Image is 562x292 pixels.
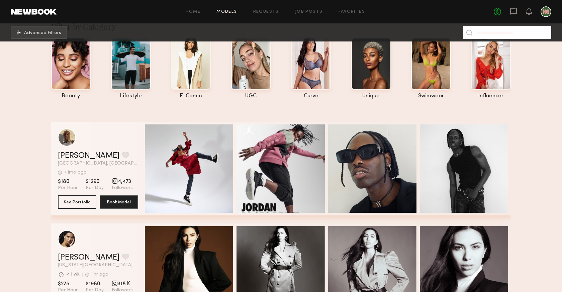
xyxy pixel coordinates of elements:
[24,31,61,35] span: Advanced Filters
[58,263,138,268] span: [US_STATE][GEOGRAPHIC_DATA], [GEOGRAPHIC_DATA]
[92,272,108,277] div: 1hr ago
[111,93,151,99] div: lifestyle
[216,10,237,14] a: Models
[58,161,138,166] span: [GEOGRAPHIC_DATA], [GEOGRAPHIC_DATA]
[58,195,96,209] button: See Portfolio
[351,93,391,99] div: unique
[411,93,451,99] div: swimwear
[253,10,279,14] a: Requests
[51,93,91,99] div: beauty
[112,281,133,287] span: 318 K
[58,185,78,191] span: Per Hour
[186,10,201,14] a: Home
[86,281,104,287] span: $1980
[58,152,119,160] a: [PERSON_NAME]
[86,178,104,185] span: $1290
[112,185,133,191] span: Followers
[171,93,211,99] div: e-comm
[291,93,331,99] div: curve
[295,10,323,14] a: Job Posts
[11,26,67,39] button: Advanced Filters
[86,185,104,191] span: Per Day
[58,178,78,185] span: $180
[100,195,138,209] button: Book Model
[65,170,87,175] div: +1mo ago
[58,281,78,287] span: $275
[58,254,119,262] a: [PERSON_NAME]
[112,178,133,185] span: 4,473
[66,272,80,277] div: < 1 wk
[339,10,365,14] a: Favorites
[471,93,511,99] div: influencer
[231,93,271,99] div: UGC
